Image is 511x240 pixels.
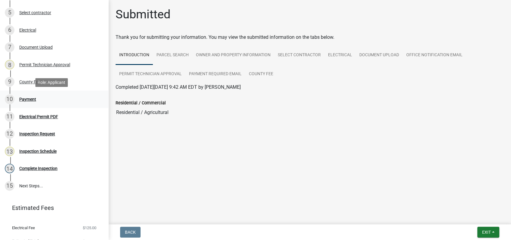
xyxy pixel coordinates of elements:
[5,129,14,139] div: 12
[19,28,36,32] div: Electrical
[19,149,57,153] div: Inspection Schedule
[324,46,356,65] a: Electrical
[116,46,153,65] a: Introduction
[19,45,53,49] div: Document Upload
[5,42,14,52] div: 7
[5,60,14,69] div: 8
[116,84,241,90] span: Completed [DATE][DATE] 9:42 AM EDT by [PERSON_NAME]
[192,46,274,65] a: Owner and Property Information
[12,226,35,230] span: Electrical Fee
[116,101,166,105] label: Residential / Commercial
[477,227,499,238] button: Exit
[153,46,192,65] a: Parcel search
[35,78,68,87] div: Role: Applicant
[356,46,403,65] a: Document Upload
[19,132,55,136] div: Inspection Request
[5,94,14,104] div: 10
[5,25,14,35] div: 6
[19,11,51,15] div: Select contractor
[120,227,141,238] button: Back
[403,46,466,65] a: Office Notification Email
[125,230,136,235] span: Back
[83,226,96,230] span: $125.00
[19,80,40,84] div: County Fee
[5,112,14,122] div: 11
[5,146,14,156] div: 13
[116,65,185,84] a: Permit Technician Approval
[5,181,14,191] div: 15
[245,65,277,84] a: County Fee
[19,166,57,171] div: Complete Inspection
[19,63,70,67] div: Permit Technician Approval
[116,7,171,22] h1: Submitted
[185,65,245,84] a: Payment Required Email
[5,77,14,87] div: 9
[482,230,491,235] span: Exit
[5,202,99,214] a: Estimated Fees
[19,115,58,119] div: Electrical Permit PDF
[19,97,36,101] div: Payment
[5,8,14,17] div: 5
[5,164,14,173] div: 14
[116,34,504,41] div: Thank you for submitting your information. You may view the submitted information on the tabs below.
[274,46,324,65] a: Select contractor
